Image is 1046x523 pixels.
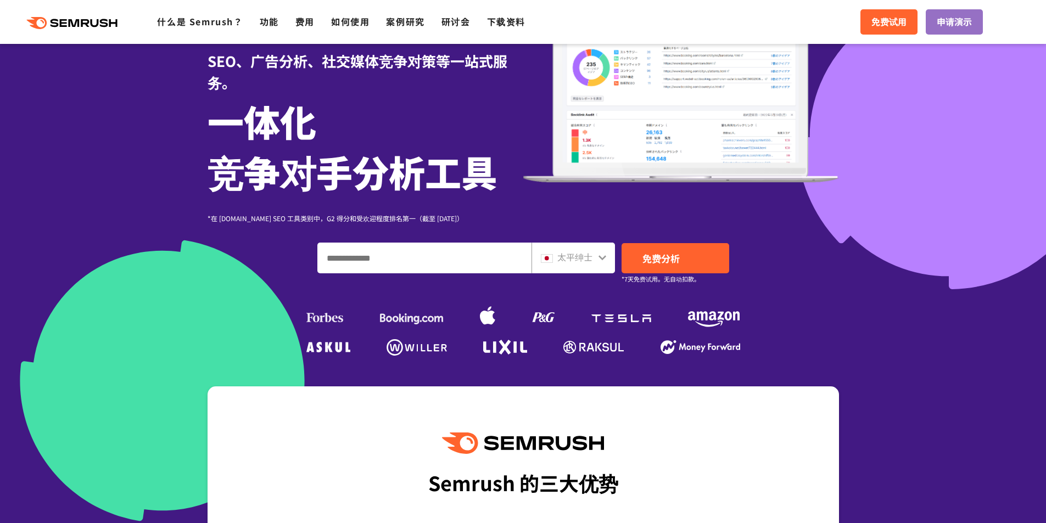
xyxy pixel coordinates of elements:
[208,145,497,198] font: 竞争对手分析工具
[208,94,316,147] font: 一体化
[937,15,972,28] font: 申请演示
[860,9,918,35] a: 免费试用
[295,15,315,28] a: 费用
[260,15,279,28] a: 功能
[557,250,592,263] font: 太平绅士
[622,274,700,283] font: *7天免费试用。无自动扣款。
[622,243,729,273] a: 免费分析
[428,468,618,497] font: Semrush 的三大优势
[386,15,424,28] a: 案例研究
[208,50,507,92] font: SEO、广告分析、社交媒体竞争对策等一站式服务。
[642,251,680,265] font: 免费分析
[208,213,463,223] font: *在 [DOMAIN_NAME] SEO 工具类别中，G2 得分和受欢迎程度排名第一（截至 [DATE]）
[331,15,370,28] a: 如何使用
[926,9,983,35] a: 申请演示
[318,243,531,273] input: 输入域名、关键字或 URL
[441,15,471,28] a: 研讨会
[871,15,907,28] font: 免费试用
[157,15,243,28] a: 什么是 Semrush？
[442,432,603,454] img: Semrush
[487,15,525,28] a: 下载资料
